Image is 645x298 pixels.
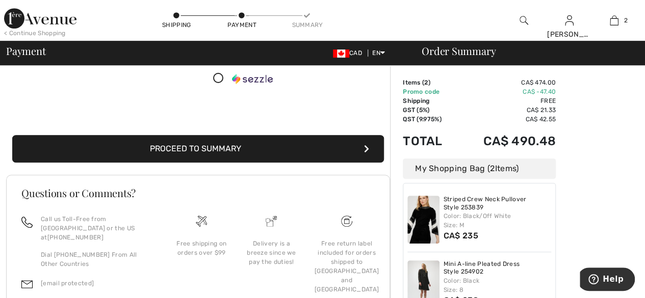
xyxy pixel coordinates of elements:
[333,49,349,58] img: Canadian Dollar
[457,78,556,87] td: CA$ 474.00
[457,87,556,96] td: CA$ -47.40
[403,105,457,115] td: GST (5%)
[565,15,574,25] a: Sign In
[403,87,457,96] td: Promo code
[341,215,352,227] img: Free shipping on orders over $99
[457,105,556,115] td: CA$ 21.33
[41,280,94,287] a: [email protected]
[292,20,322,30] div: Summary
[12,135,384,162] button: Proceed to Summary
[4,8,76,29] img: 1ère Avenue
[4,29,66,38] div: < Continue Shopping
[444,231,478,240] span: CA$ 235
[175,239,228,257] div: Free shipping on orders over $99
[21,216,33,228] img: call
[266,215,277,227] img: Delivery is a breeze since we pay the duties!
[457,96,556,105] td: Free
[580,267,635,293] iframe: Opens a widget where you can find more information
[226,20,257,30] div: Payment
[403,78,457,87] td: Items ( )
[403,96,457,105] td: Shipping
[444,260,552,276] a: Mini A-line Pleated Dress Style 254902
[6,46,45,56] span: Payment
[245,239,298,266] div: Delivery is a breeze since we pay the duties!
[565,14,574,26] img: My Info
[21,188,375,198] h3: Questions or Comments?
[624,16,627,25] span: 2
[403,115,457,124] td: QST (9.975%)
[610,14,618,26] img: My Bag
[403,158,556,179] div: My Shopping Bag ( Items)
[41,214,154,242] p: Call us Toll-Free from [GEOGRAPHIC_DATA] or the US at
[592,14,636,26] a: 2
[457,115,556,124] td: CA$ 42.55
[21,279,33,290] img: email
[409,46,639,56] div: Order Summary
[196,215,207,227] img: Free shipping on orders over $99
[315,239,379,294] div: Free return label included for orders shipped to [GEOGRAPHIC_DATA] and [GEOGRAPHIC_DATA]
[232,74,273,84] img: Sezzle
[457,124,556,158] td: CA$ 490.48
[444,211,552,230] div: Color: Black/Off White Size: M
[520,14,528,26] img: search the website
[407,196,440,243] img: Striped Crew Neck Pullover Style 253839
[547,29,591,40] div: [PERSON_NAME]
[47,234,104,241] a: [PHONE_NUMBER]
[372,49,385,57] span: EN
[490,164,495,173] span: 2
[444,276,552,294] div: Color: Black Size: 8
[41,250,154,268] p: Dial [PHONE_NUMBER] From All Other Countries
[161,20,192,30] div: Shipping
[333,49,366,57] span: CAD
[424,79,428,86] span: 2
[444,196,552,211] a: Striped Crew Neck Pullover Style 253839
[403,124,457,158] td: Total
